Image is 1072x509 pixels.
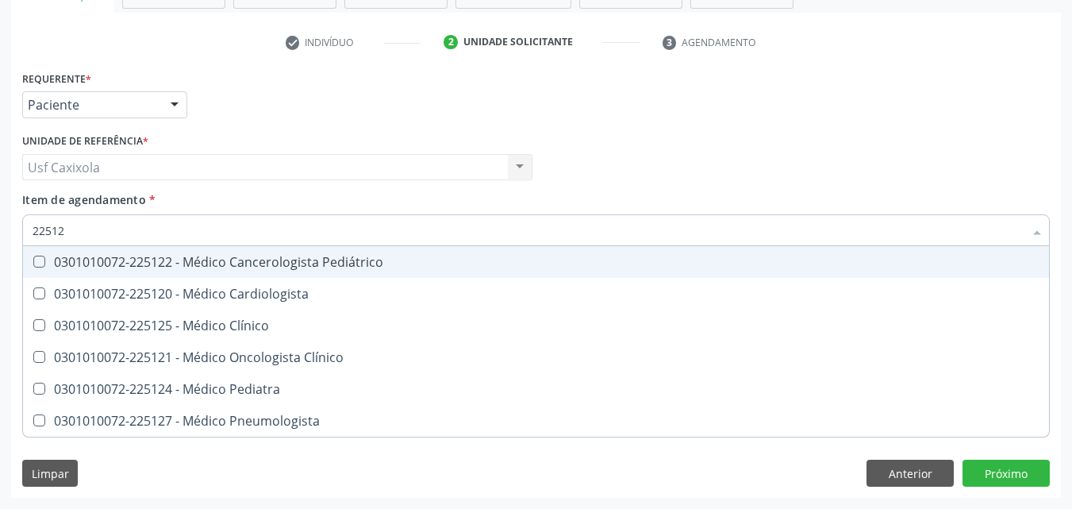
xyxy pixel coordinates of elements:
[33,287,1039,300] div: 0301010072-225120 - Médico Cardiologista
[866,460,954,487] button: Anterior
[28,97,155,113] span: Paciente
[33,383,1039,395] div: 0301010072-225124 - Médico Pediatra
[33,214,1024,246] input: Buscar por procedimentos
[22,129,148,154] label: Unidade de referência
[463,35,573,49] div: Unidade solicitante
[444,35,458,49] div: 2
[962,460,1050,487] button: Próximo
[33,415,1039,427] div: 0301010072-225127 - Médico Pneumologista
[22,67,91,91] label: Requerente
[33,351,1039,364] div: 0301010072-225121 - Médico Oncologista Clínico
[33,256,1039,268] div: 0301010072-225122 - Médico Cancerologista Pediátrico
[22,192,146,207] span: Item de agendamento
[33,319,1039,332] div: 0301010072-225125 - Médico Clínico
